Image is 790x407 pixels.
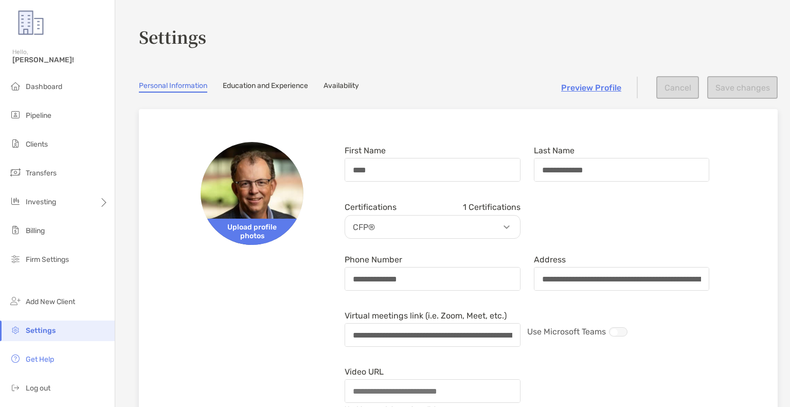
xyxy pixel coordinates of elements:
[201,142,303,245] img: Avatar
[26,255,69,264] span: Firm Settings
[345,367,384,376] label: Video URL
[527,327,606,337] span: Use Microsoft Teams
[9,166,22,179] img: transfers icon
[26,140,48,149] span: Clients
[9,137,22,150] img: clients icon
[26,82,62,91] span: Dashboard
[9,324,22,336] img: settings icon
[9,253,22,265] img: firm-settings icon
[26,111,51,120] span: Pipeline
[26,384,50,393] span: Log out
[223,81,308,93] a: Education and Experience
[9,195,22,207] img: investing icon
[324,81,359,93] a: Availability
[9,80,22,92] img: dashboard icon
[463,202,520,212] span: 1 Certifications
[26,355,54,364] span: Get Help
[26,169,57,178] span: Transfers
[345,255,402,264] label: Phone Number
[534,146,574,155] label: Last Name
[26,326,56,335] span: Settings
[26,198,56,206] span: Investing
[348,221,523,234] p: CFP®
[345,146,386,155] label: First Name
[9,295,22,307] img: add_new_client icon
[201,219,303,245] span: Upload profile photos
[9,381,22,394] img: logout icon
[139,25,778,48] h3: Settings
[9,352,22,365] img: get-help icon
[26,297,75,306] span: Add New Client
[139,81,207,93] a: Personal Information
[9,224,22,236] img: billing icon
[12,56,109,64] span: [PERSON_NAME]!
[534,255,566,264] label: Address
[12,4,49,41] img: Zoe Logo
[26,226,45,235] span: Billing
[345,311,507,320] label: Virtual meetings link (i.e. Zoom, Meet, etc.)
[561,83,621,93] a: Preview Profile
[345,202,520,212] div: Certifications
[9,109,22,121] img: pipeline icon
